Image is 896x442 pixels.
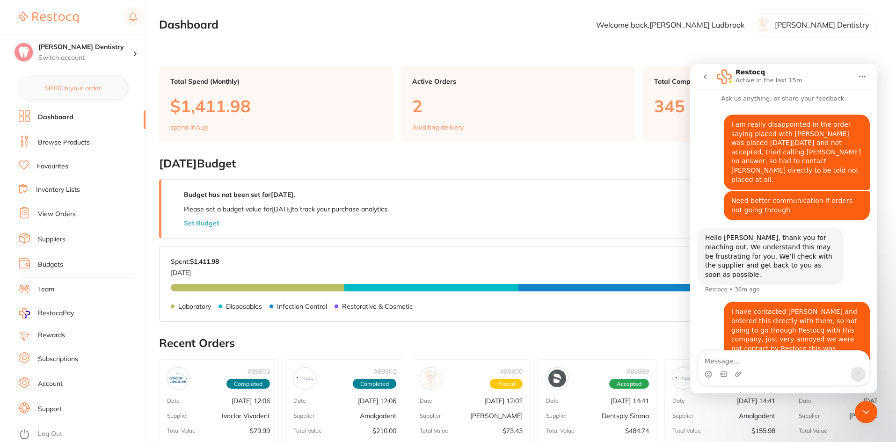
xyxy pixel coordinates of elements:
p: Supplier [672,413,693,419]
p: [DATE] 14:41 [737,397,775,405]
p: Active Orders [412,78,624,85]
p: # 88889 [626,368,649,375]
p: [DATE] 12:06 [232,397,270,405]
a: Browse Products [38,138,90,147]
img: Ivoclar Vivadent [169,370,187,387]
p: Date [293,398,306,404]
p: $210.00 [372,427,396,435]
img: Dentsply Sirona [548,370,566,387]
p: # 89800 [500,368,523,375]
p: Total Value [420,428,448,434]
p: [DATE] [171,265,219,276]
p: Supplier [420,413,441,419]
a: Rewards [38,331,65,340]
p: Date [420,398,432,404]
p: Total Value [293,428,322,434]
a: Team [38,285,54,294]
a: Dashboard [38,113,73,122]
span: Placed [490,379,523,389]
p: Total Spend (Monthly) [170,78,382,85]
p: $79.99 [250,427,270,435]
img: Restocq Logo [19,12,79,23]
p: spend in Aug [170,123,208,131]
p: Laboratory [178,303,211,310]
p: $155.98 [751,427,775,435]
a: Inventory Lists [36,185,80,195]
a: Restocq Logo [19,7,79,29]
button: Log Out [19,427,143,442]
iframe: Intercom live chat [855,401,877,423]
a: Account [38,379,63,389]
p: Total Completed Orders [654,78,866,85]
p: Dentsply Sirona [602,412,649,420]
a: Support [38,405,62,414]
a: Active Orders2Awaiting delivery [401,66,635,142]
img: Adam Dental [422,370,440,387]
p: # 89803 [248,368,270,375]
p: Restorative & Cosmetic [342,303,413,310]
p: Disposables [226,303,262,310]
img: Ashmore Dentistry [15,43,33,62]
p: $484.74 [625,427,649,435]
span: Completed [226,379,270,389]
a: Total Completed Orders345 [643,66,877,142]
strong: Budget has not been set for [DATE] . [184,190,295,199]
p: [DATE] 12:06 [358,397,396,405]
img: Amalgadent [675,370,692,387]
a: Favourites [37,162,68,171]
strong: $1,411.98 [190,257,219,266]
p: Date [167,398,180,404]
a: Budgets [38,260,63,269]
p: Amalgadent [360,412,396,420]
a: View Orders [38,210,76,219]
p: Date [799,398,811,404]
p: Ivoclar Vivadent [222,412,270,420]
p: Amalgadent [739,412,775,420]
p: Supplier [799,413,820,419]
a: RestocqPay [19,308,74,319]
p: 2 [412,96,624,116]
p: Please set a budget value for [DATE] to track your purchase analytics. [184,205,389,213]
p: Total Value [167,428,196,434]
p: 345 [654,96,866,116]
img: Amalgadent [296,370,313,387]
p: [DATE] 12:02 [484,397,523,405]
a: Log Out [38,429,62,439]
h4: Ashmore Dentistry [38,43,133,52]
p: Awaiting delivery [412,123,464,131]
p: Switch account [38,53,133,63]
span: RestocqPay [38,309,74,318]
p: [PERSON_NAME] [470,412,523,420]
h2: Dashboard [159,18,219,31]
a: Total Spend (Monthly)$1,411.98spend inAug [159,66,393,142]
p: Welcome back, [PERSON_NAME] Ludbrook [596,21,744,29]
span: Accepted [609,379,649,389]
p: Supplier [167,413,188,419]
button: Set Budget [184,219,219,227]
h2: [DATE] Budget [159,157,877,170]
img: RestocqPay [19,308,30,319]
p: Total Value [546,428,575,434]
button: $0.00 in your order [19,77,127,99]
iframe: Intercom live chat [690,64,877,393]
